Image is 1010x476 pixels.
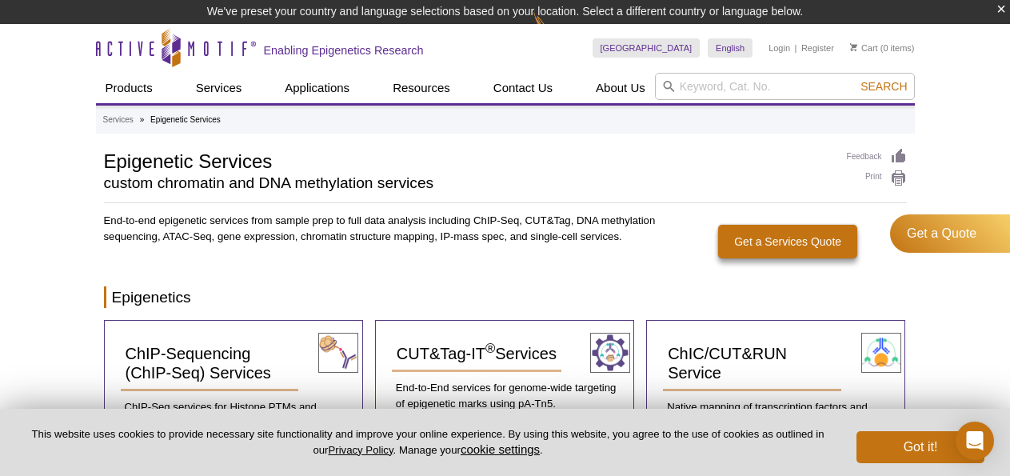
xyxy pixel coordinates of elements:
sup: ® [485,342,495,357]
button: cookie settings [461,442,540,456]
a: CUT&Tag-IT®Services [392,337,561,372]
a: Services [186,73,252,103]
a: Get a Quote [890,214,1010,253]
a: Applications [275,73,359,103]
a: Privacy Policy [328,444,393,456]
a: Services [103,113,134,127]
span: CUT&Tag-IT Services [397,345,557,362]
span: ChIP-Sequencing (ChIP-Seq) Services [126,345,271,382]
a: Contact Us [484,73,562,103]
span: ChIC/CUT&RUN Service [668,345,787,382]
a: Print [847,170,907,187]
p: This website uses cookies to provide necessary site functionality and improve your online experie... [26,427,830,458]
a: Login [768,42,790,54]
a: Get a Services Quote [718,225,857,258]
span: Search [860,80,907,93]
h2: custom chromatin and DNA methylation services [104,176,831,190]
h1: Epigenetic Services [104,148,831,172]
button: Got it! [856,431,984,463]
p: End-to-end epigenetic services from sample prep to full data analysis including ChIP-Seq, CUT&Tag... [104,213,657,245]
a: Feedback [847,148,907,166]
li: | [795,38,797,58]
img: Change Here [533,12,576,50]
p: Native mapping of transcription factors and histone marks with lower input than traditional ChIP. [663,399,888,447]
a: Products [96,73,162,103]
a: Register [801,42,834,54]
h2: Enabling Epigenetics Research [264,43,424,58]
p: End-to-End services for genome-wide targeting of epigenetic marks using pA-Tn5. [392,380,617,412]
img: Your Cart [850,43,857,51]
input: Keyword, Cat. No. [655,73,915,100]
a: English [708,38,753,58]
button: Search [856,79,912,94]
a: ChIC/CUT&RUN Service [663,337,841,391]
img: ChIC/CUT&RUN Service [861,333,901,373]
li: (0 items) [850,38,915,58]
a: Resources [383,73,460,103]
a: [GEOGRAPHIC_DATA] [593,38,701,58]
a: ChIP-Sequencing (ChIP-Seq) Services [121,337,299,391]
h2: Epigenetics [104,286,907,308]
li: » [140,115,145,124]
div: Open Intercom Messenger [956,422,994,460]
p: ChIP-Seq services for Histone PTMs and Transcription Factors with Spike-In Normalization. End-to-... [121,399,346,463]
li: Epigenetic Services [150,115,221,124]
img: CUT&Tag-IT® Services [590,333,630,373]
a: Cart [850,42,878,54]
a: About Us [586,73,655,103]
img: ChIP-Seq Services [318,333,358,373]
